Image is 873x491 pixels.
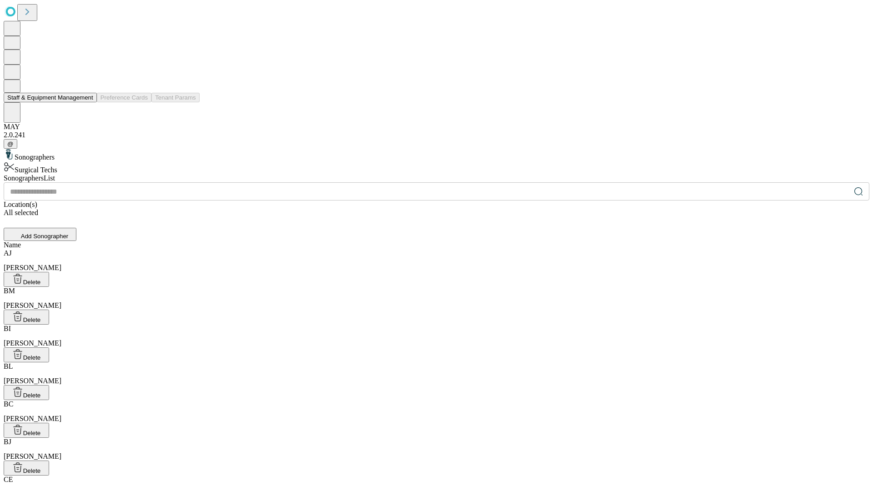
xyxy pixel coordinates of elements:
[4,287,15,295] span: BM
[23,430,41,436] span: Delete
[21,233,68,240] span: Add Sonographer
[4,228,76,241] button: Add Sonographer
[4,362,869,385] div: [PERSON_NAME]
[4,461,49,476] button: Delete
[4,385,49,400] button: Delete
[4,325,11,332] span: BI
[23,392,41,399] span: Delete
[4,362,13,370] span: BL
[4,325,869,347] div: [PERSON_NAME]
[4,347,49,362] button: Delete
[4,131,869,139] div: 2.0.241
[23,467,41,474] span: Delete
[4,93,97,102] button: Staff & Equipment Management
[4,149,869,161] div: Sonographers
[151,93,200,102] button: Tenant Params
[4,249,12,257] span: AJ
[4,200,37,208] span: Location(s)
[4,241,869,249] div: Name
[4,400,13,408] span: BC
[4,161,869,174] div: Surgical Techs
[23,354,41,361] span: Delete
[4,209,869,217] div: All selected
[4,438,11,446] span: BJ
[4,476,13,483] span: CE
[4,139,17,149] button: @
[4,123,869,131] div: MAY
[23,279,41,286] span: Delete
[4,174,869,182] div: Sonographers List
[97,93,151,102] button: Preference Cards
[7,140,14,147] span: @
[4,272,49,287] button: Delete
[4,310,49,325] button: Delete
[4,438,869,461] div: [PERSON_NAME]
[4,249,869,272] div: [PERSON_NAME]
[23,316,41,323] span: Delete
[4,423,49,438] button: Delete
[4,287,869,310] div: [PERSON_NAME]
[4,400,869,423] div: [PERSON_NAME]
